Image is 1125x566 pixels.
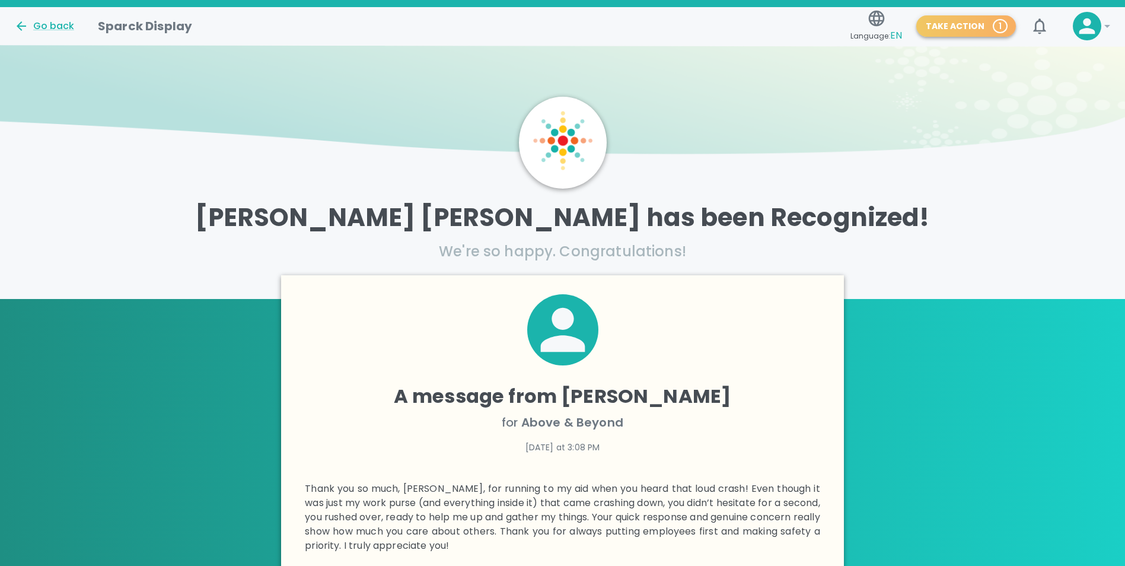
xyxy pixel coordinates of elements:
button: Language:EN [846,5,907,47]
p: [DATE] at 3:08 PM [305,441,820,453]
span: EN [890,28,902,42]
span: Language: [850,28,902,44]
h1: Sparck Display [98,17,192,36]
p: Thank you so much, [PERSON_NAME], for running to my aid when you heard that loud crash! Even thou... [305,482,820,553]
p: for [305,413,820,432]
button: Go back [14,19,74,33]
img: Sparck logo [533,111,592,170]
span: Above & Beyond [521,414,623,431]
button: Take Action 1 [916,15,1016,37]
p: 1 [999,20,1002,32]
h4: A message from [PERSON_NAME] [305,384,820,408]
